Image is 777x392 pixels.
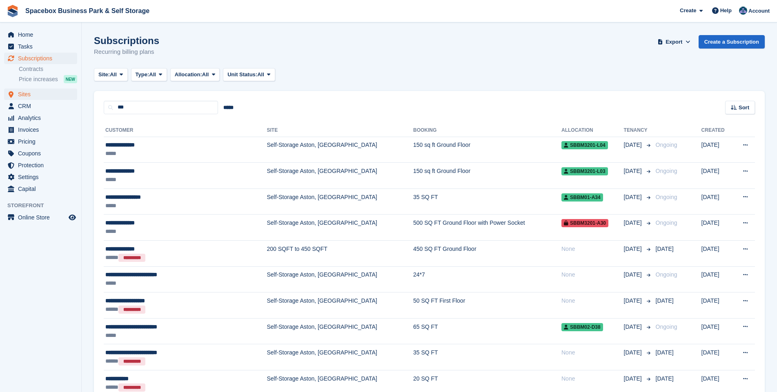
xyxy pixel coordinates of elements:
th: Site [267,124,413,137]
td: [DATE] [701,344,732,370]
span: Type: [136,71,149,79]
span: [DATE] [624,297,643,305]
span: Help [720,7,732,15]
span: [DATE] [656,297,674,304]
td: [DATE] [701,188,732,215]
td: Self-Storage Aston, [GEOGRAPHIC_DATA] [267,137,413,163]
span: SBBM3201-L03 [561,167,608,175]
td: Self-Storage Aston, [GEOGRAPHIC_DATA] [267,344,413,370]
span: SBBM02-D38 [561,323,603,331]
span: Ongoing [656,271,677,278]
td: [DATE] [701,215,732,241]
td: Self-Storage Aston, [GEOGRAPHIC_DATA] [267,215,413,241]
td: 35 SQ FT [413,188,561,215]
div: NEW [64,75,77,83]
td: 35 SQ FT [413,344,561,370]
td: 50 SQ FT First Floor [413,292,561,319]
span: Subscriptions [18,53,67,64]
a: menu [4,183,77,195]
td: 200 SQFT to 450 SQFT [267,241,413,267]
div: None [561,297,624,305]
span: [DATE] [624,270,643,279]
button: Unit Status: All [223,68,275,82]
span: All [149,71,156,79]
a: menu [4,212,77,223]
span: Sort [739,104,749,112]
h1: Subscriptions [94,35,159,46]
span: Export [666,38,682,46]
span: Protection [18,159,67,171]
span: CRM [18,100,67,112]
span: Capital [18,183,67,195]
span: Price increases [19,75,58,83]
span: All [202,71,209,79]
a: Create a Subscription [699,35,765,49]
td: 150 sq ft Ground Floor [413,163,561,189]
span: [DATE] [624,323,643,331]
span: All [257,71,264,79]
span: Ongoing [656,219,677,226]
img: Daud [739,7,747,15]
td: Self-Storage Aston, [GEOGRAPHIC_DATA] [267,266,413,292]
a: menu [4,148,77,159]
span: Invoices [18,124,67,135]
span: Coupons [18,148,67,159]
span: SBBM01-A34 [561,193,603,202]
td: [DATE] [701,163,732,189]
button: Export [656,35,692,49]
button: Site: All [94,68,128,82]
span: [DATE] [656,246,674,252]
a: Preview store [67,213,77,222]
span: Analytics [18,112,67,124]
td: 65 SQ FT [413,318,561,344]
a: menu [4,159,77,171]
th: Tenancy [624,124,652,137]
span: SBBM3201-L04 [561,141,608,149]
td: Self-Storage Aston, [GEOGRAPHIC_DATA] [267,292,413,319]
span: Storefront [7,202,81,210]
span: [DATE] [624,348,643,357]
td: Self-Storage Aston, [GEOGRAPHIC_DATA] [267,188,413,215]
th: Allocation [561,124,624,137]
div: None [561,270,624,279]
td: 500 SQ FT Ground Floor with Power Socket [413,215,561,241]
span: Ongoing [656,168,677,174]
a: menu [4,41,77,52]
span: SBBM3201-A30 [561,219,608,227]
span: Ongoing [656,142,677,148]
a: menu [4,89,77,100]
div: None [561,245,624,253]
a: menu [4,171,77,183]
span: [DATE] [624,141,643,149]
td: 150 sq ft Ground Floor [413,137,561,163]
span: Unit Status: [227,71,257,79]
span: Pricing [18,136,67,147]
span: Ongoing [656,194,677,200]
span: Create [680,7,696,15]
span: Allocation: [175,71,202,79]
span: Settings [18,171,67,183]
span: Ongoing [656,323,677,330]
a: menu [4,112,77,124]
td: 450 SQ FT Ground Floor [413,241,561,267]
span: [DATE] [624,374,643,383]
th: Customer [104,124,267,137]
div: None [561,348,624,357]
td: [DATE] [701,318,732,344]
th: Booking [413,124,561,137]
span: Tasks [18,41,67,52]
p: Recurring billing plans [94,47,159,57]
span: All [110,71,117,79]
th: Created [701,124,732,137]
button: Allocation: All [170,68,220,82]
td: [DATE] [701,241,732,267]
td: [DATE] [701,266,732,292]
td: Self-Storage Aston, [GEOGRAPHIC_DATA] [267,163,413,189]
span: [DATE] [624,167,643,175]
span: Sites [18,89,67,100]
td: [DATE] [701,292,732,319]
span: [DATE] [656,349,674,356]
span: Online Store [18,212,67,223]
span: Home [18,29,67,40]
a: menu [4,124,77,135]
